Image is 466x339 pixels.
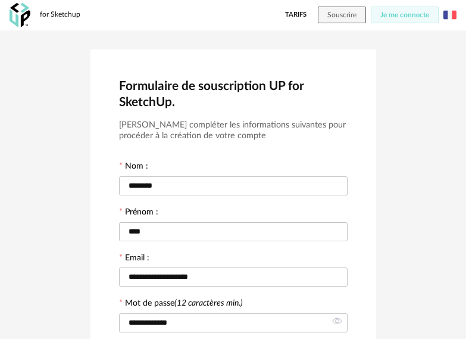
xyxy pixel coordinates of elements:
button: Je me connecte [371,7,439,23]
span: Souscrire [327,11,356,18]
label: Nom : [119,162,148,173]
i: (12 caractères min.) [174,299,243,307]
h3: [PERSON_NAME] compléter les informations suivantes pour procéder à la création de votre compte [119,120,348,142]
img: OXP [10,3,30,27]
a: Tarifs [285,7,307,23]
img: fr [443,8,456,21]
label: Mot de passe [125,299,243,307]
span: Je me connecte [380,11,429,18]
div: for Sketchup [40,10,80,20]
label: Prénom : [119,208,158,219]
h2: Formulaire de souscription UP for SketchUp. [119,78,348,110]
button: Souscrire [318,7,366,23]
label: Email : [119,254,149,265]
